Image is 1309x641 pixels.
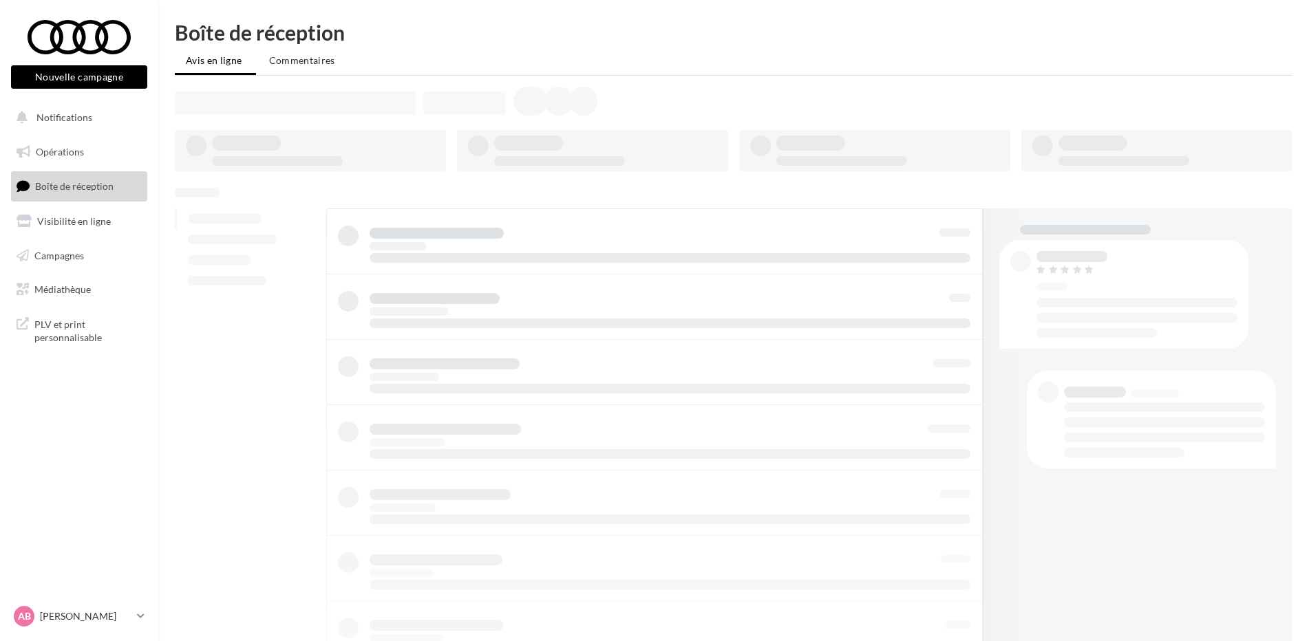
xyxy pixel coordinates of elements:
[8,241,150,270] a: Campagnes
[11,603,147,629] a: AB [PERSON_NAME]
[40,609,131,623] p: [PERSON_NAME]
[35,180,114,192] span: Boîte de réception
[37,215,111,227] span: Visibilité en ligne
[34,283,91,295] span: Médiathèque
[36,146,84,157] span: Opérations
[11,65,147,89] button: Nouvelle campagne
[18,609,31,623] span: AB
[8,207,150,236] a: Visibilité en ligne
[8,275,150,304] a: Médiathèque
[8,171,150,201] a: Boîte de réception
[8,103,145,132] button: Notifications
[8,309,150,350] a: PLV et print personnalisable
[34,315,142,345] span: PLV et print personnalisable
[269,54,335,66] span: Commentaires
[8,138,150,166] a: Opérations
[175,22,1292,43] div: Boîte de réception
[34,249,84,261] span: Campagnes
[36,111,92,123] span: Notifications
